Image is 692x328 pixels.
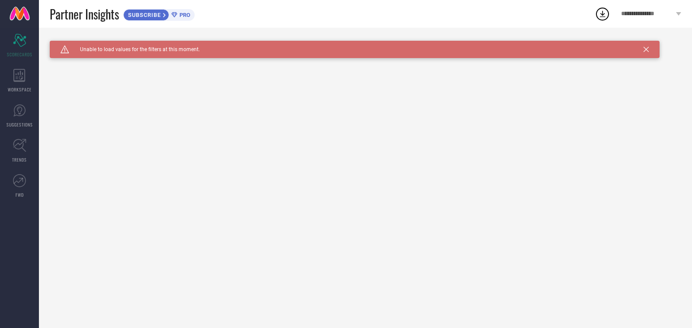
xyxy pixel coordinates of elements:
span: Partner Insights [50,5,119,23]
span: SUGGESTIONS [6,121,33,128]
span: TRENDS [12,156,27,163]
div: Unable to load filters at this moment. Please try later. [50,41,681,48]
span: Unable to load values for the filters at this moment. [69,46,200,52]
span: PRO [177,12,190,18]
a: SUBSCRIBEPRO [123,7,195,21]
span: WORKSPACE [8,86,32,93]
span: SCORECARDS [7,51,32,58]
div: Open download list [595,6,610,22]
span: SUBSCRIBE [124,12,163,18]
span: FWD [16,192,24,198]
